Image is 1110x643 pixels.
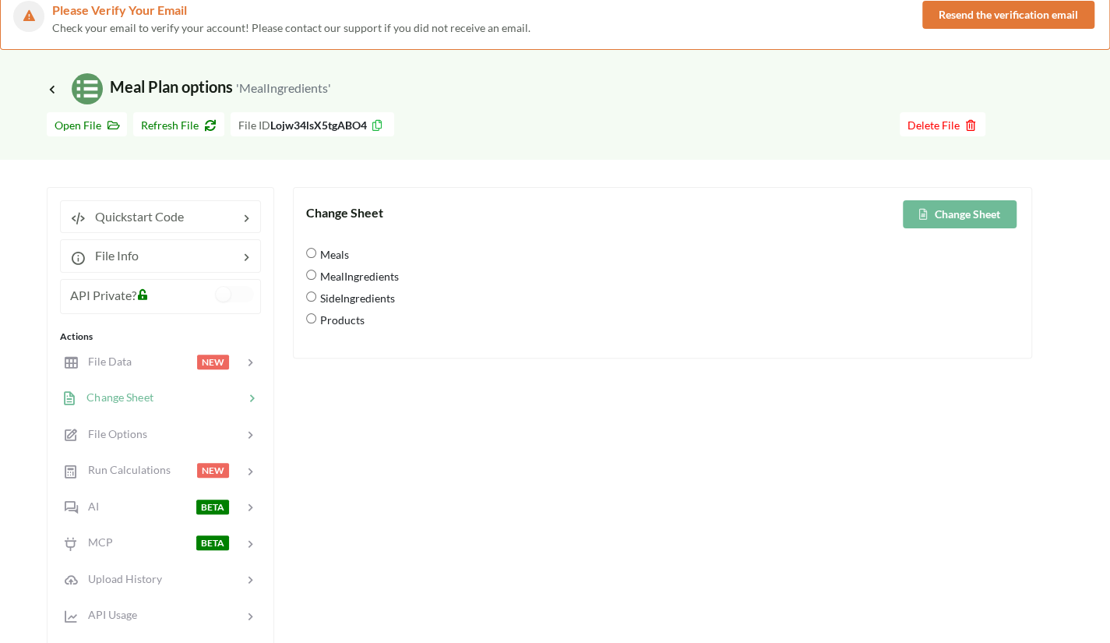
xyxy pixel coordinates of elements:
[79,608,137,621] span: API Usage
[52,21,530,34] span: Check your email to verify your account! Please contact our support if you did not receive an email.
[316,281,395,314] span: SideIngredients
[907,118,978,132] span: Delete File
[79,463,171,476] span: Run Calculations
[903,200,1017,228] button: Change Sheet
[47,77,331,96] span: Meal Plan options
[79,572,162,585] span: Upload History
[197,355,229,369] span: NEW
[316,238,349,270] span: Meals
[306,203,663,222] div: Change Sheet
[316,260,399,292] span: MealIngredients
[77,390,153,404] span: Change Sheet
[316,303,365,336] span: Products
[60,330,261,344] div: Actions
[922,1,1094,29] button: Resend the verification email
[133,112,224,136] button: Refresh File
[238,118,270,132] span: File ID
[196,500,229,514] span: BETA
[79,500,99,513] span: AI
[72,73,103,104] img: /static/media/sheets.7a1b7961.svg
[86,248,139,263] span: File Info
[79,535,113,549] span: MCP
[86,209,184,224] span: Quickstart Code
[70,288,136,302] span: API Private?
[197,463,229,478] span: NEW
[55,118,119,132] span: Open File
[79,427,147,440] span: File Options
[52,2,187,17] span: Please Verify Your Email
[47,112,127,136] button: Open File
[900,112,985,136] button: Delete File
[236,80,331,95] small: 'MealIngredients'
[79,355,132,368] span: File Data
[196,535,229,550] span: BETA
[141,118,217,132] span: Refresh File
[270,118,367,132] b: Lojw34lsX5tgABO4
